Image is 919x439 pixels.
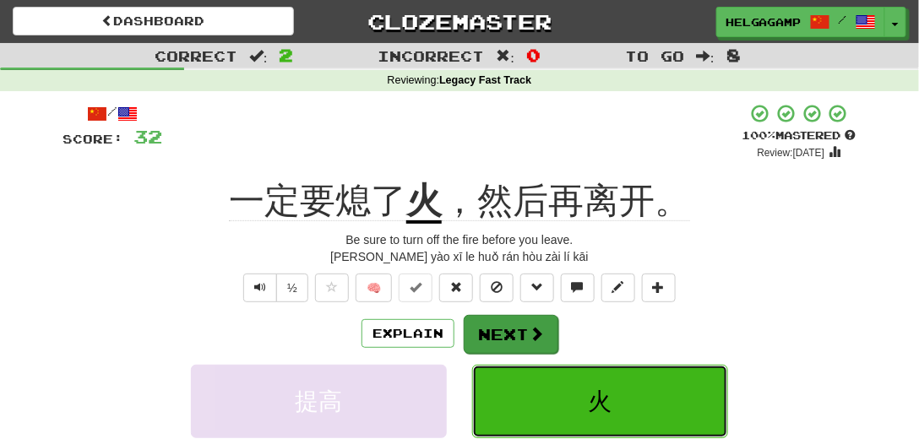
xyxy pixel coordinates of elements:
strong: Legacy Fast Track [439,74,531,86]
button: Grammar (alt+g) [520,274,554,302]
u: 火 [406,181,442,224]
button: Add to collection (alt+a) [642,274,676,302]
span: 0 [526,45,541,65]
span: To go [625,47,684,64]
span: Incorrect [378,47,485,64]
button: 🧠 [356,274,392,302]
span: 提高 [295,388,342,415]
button: Set this sentence to 100% Mastered (alt+m) [399,274,432,302]
div: Mastered [742,128,856,144]
button: Next [464,315,558,354]
span: HelgaGamp [726,14,802,30]
span: 一定要熄了 [229,181,406,221]
button: Explain [362,319,454,348]
span: : [696,49,715,63]
button: Play sentence audio (ctl+space) [243,274,277,302]
span: 火 [589,388,612,415]
button: ½ [276,274,308,302]
span: Score: [63,132,123,146]
div: Text-to-speech controls [240,274,308,302]
button: Ignore sentence (alt+i) [480,274,514,302]
button: Discuss sentence (alt+u) [561,274,595,302]
a: Clozemaster [319,7,601,36]
div: / [63,103,162,124]
a: Dashboard [13,7,294,35]
span: : [497,49,515,63]
div: [PERSON_NAME] yào xī le huǒ rán hòu zài lí kāi [63,248,856,265]
button: Reset to 0% Mastered (alt+r) [439,274,473,302]
span: : [249,49,268,63]
button: 火 [472,365,728,438]
span: 2 [280,45,294,65]
span: / [839,14,847,25]
small: Review: [DATE] [758,147,825,159]
div: Be sure to turn off the fire before you leave. [63,231,856,248]
button: 提高 [191,365,447,438]
button: Edit sentence (alt+d) [601,274,635,302]
span: 8 [726,45,741,65]
button: Favorite sentence (alt+f) [315,274,349,302]
span: 100 % [742,128,775,142]
span: Correct [155,47,237,64]
span: ，然后再离开。 [442,181,690,221]
a: HelgaGamp / [716,7,885,37]
span: 32 [133,126,162,147]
